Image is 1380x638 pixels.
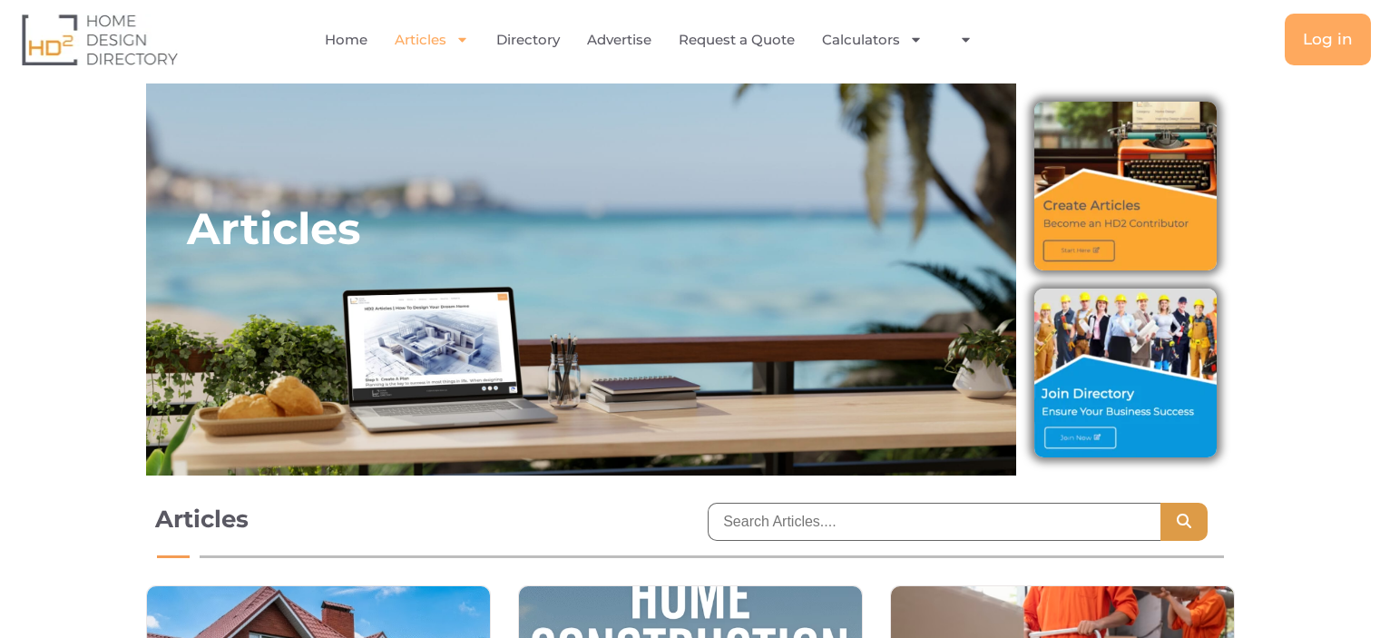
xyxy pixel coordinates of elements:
[155,503,672,535] h1: Articles
[325,19,367,61] a: Home
[822,19,923,61] a: Calculators
[1285,14,1371,65] a: Log in
[587,19,651,61] a: Advertise
[1160,503,1208,541] button: Search
[1034,102,1216,270] img: Create Articles
[395,19,469,61] a: Articles
[496,19,560,61] a: Directory
[1303,32,1353,47] span: Log in
[679,19,795,61] a: Request a Quote
[1034,289,1216,457] img: Join Directory
[281,19,1030,61] nav: Menu
[187,201,360,256] h2: Articles
[708,503,1160,541] input: Search Articles....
